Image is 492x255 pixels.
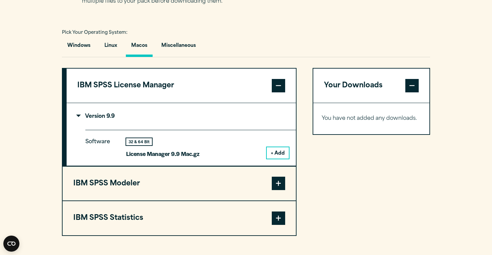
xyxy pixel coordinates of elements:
button: Your Downloads [313,69,429,103]
p: Version 9.9 [77,114,115,119]
button: IBM SPSS Modeler [63,167,296,201]
span: Pick Your Operating System: [62,30,128,35]
div: Your Downloads [313,103,429,134]
p: You have not added any downloads. [322,114,421,123]
button: Open CMP widget [3,236,19,252]
p: License Manager 9.9 Mac.gz [126,149,199,159]
button: + Add [267,147,289,159]
button: IBM SPSS License Manager [67,69,296,103]
button: Macos [126,38,153,57]
button: Windows [62,38,96,57]
div: 32 & 64 Bit [126,138,152,145]
summary: Version 9.9 [67,103,296,130]
button: IBM SPSS Statistics [63,201,296,235]
button: Miscellaneous [156,38,201,57]
button: Linux [99,38,122,57]
p: Software [85,137,115,153]
div: IBM SPSS License Manager [67,103,296,166]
